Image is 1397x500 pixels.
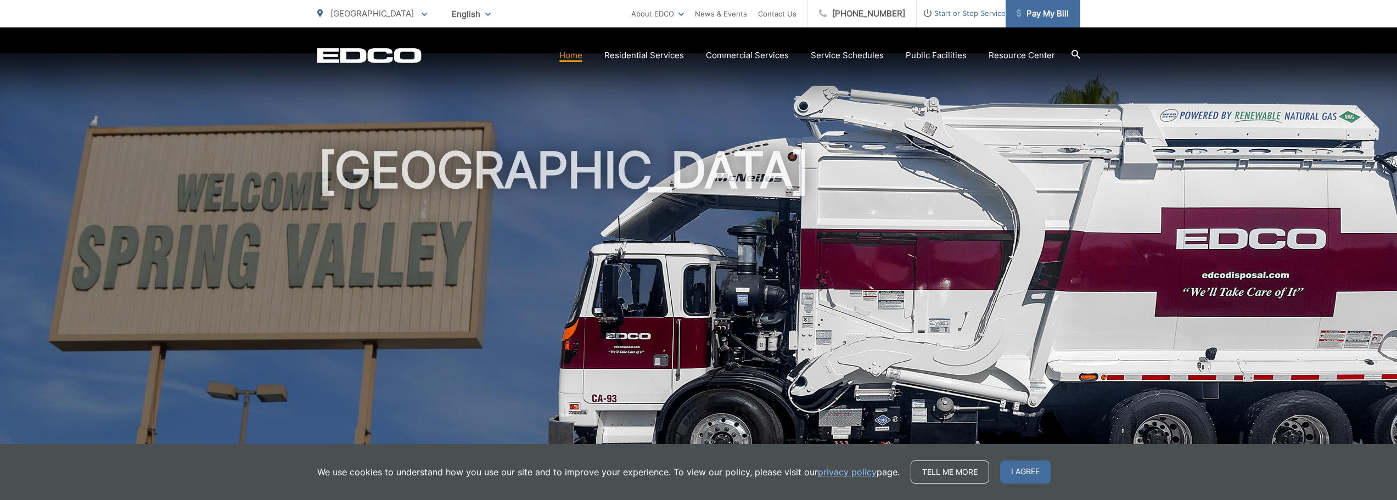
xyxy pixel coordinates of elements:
a: Commercial Services [706,49,789,62]
a: Residential Services [604,49,684,62]
a: Tell me more [911,460,989,484]
a: EDCD logo. Return to the homepage. [317,48,422,63]
a: Service Schedules [811,49,884,62]
a: About EDCO [631,7,684,20]
a: privacy policy [818,465,877,479]
span: [GEOGRAPHIC_DATA] [330,8,414,19]
p: We use cookies to understand how you use our site and to improve your experience. To view our pol... [317,465,900,479]
a: Resource Center [989,49,1055,62]
a: Public Facilities [906,49,967,62]
a: News & Events [695,7,747,20]
span: Pay My Bill [1017,7,1069,20]
a: Contact Us [758,7,796,20]
h1: [GEOGRAPHIC_DATA] [317,143,1080,490]
span: I agree [1000,460,1051,484]
a: Home [559,49,582,62]
span: English [444,4,499,24]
